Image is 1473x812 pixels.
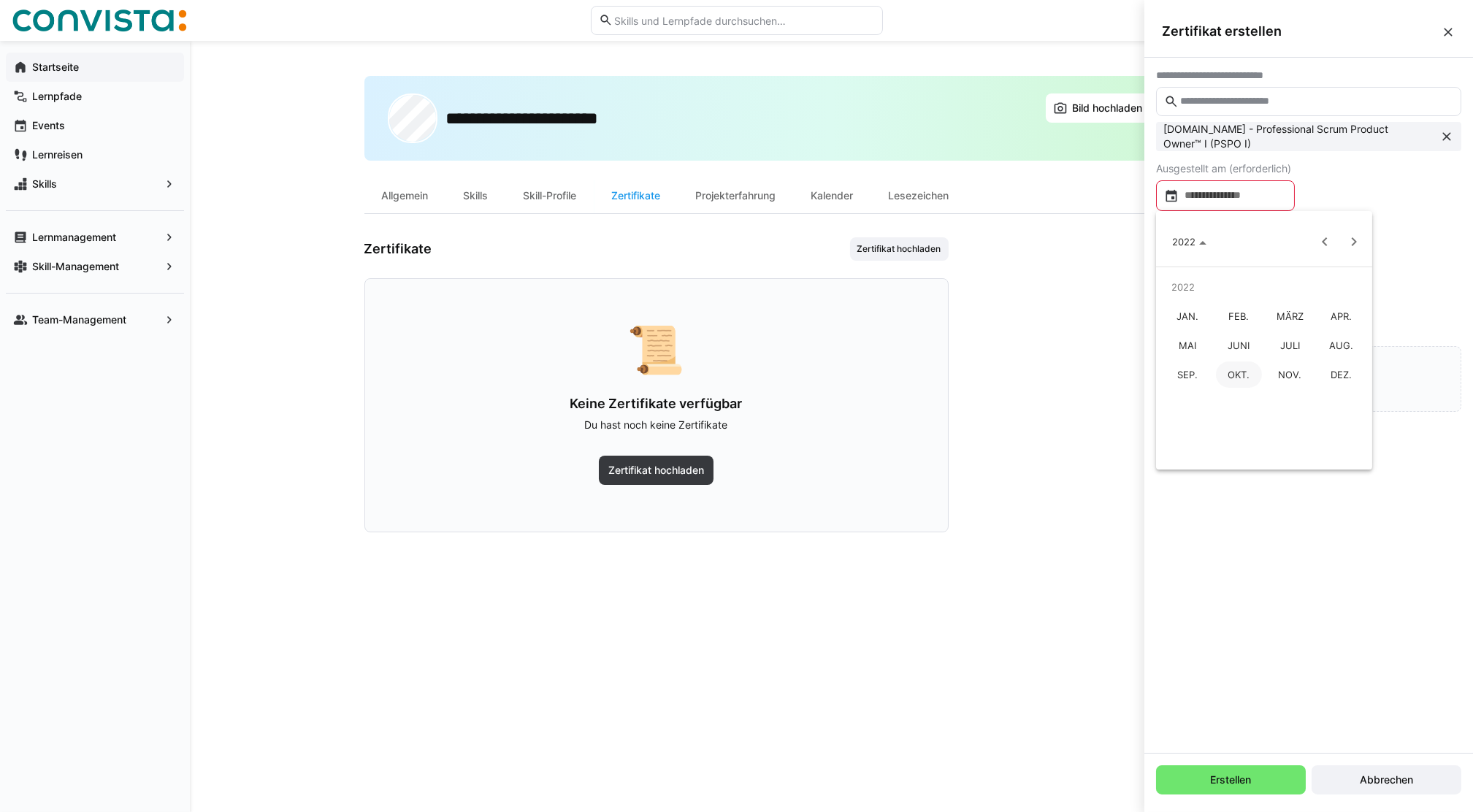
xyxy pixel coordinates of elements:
button: Juli 2022 [1264,331,1315,360]
button: Dezember 2022 [1315,360,1366,389]
span: MÄRZ [1267,303,1313,329]
span: APR. [1318,303,1364,329]
button: August 2022 [1315,331,1366,360]
span: FEB. [1216,303,1262,329]
button: Februar 2022 [1213,302,1264,331]
span: OKT. [1216,361,1262,388]
button: Previous year [1310,227,1339,256]
span: JULI [1267,332,1313,359]
span: DEZ. [1318,361,1364,388]
span: SEP. [1165,361,1211,388]
span: AUG. [1318,332,1364,359]
span: 2022 [1172,236,1195,248]
button: November 2022 [1264,360,1315,389]
button: Next year [1339,227,1369,256]
button: Choose date [1166,229,1212,255]
span: NOV. [1267,361,1313,388]
button: Januar 2022 [1162,302,1213,331]
button: Oktober 2022 [1213,360,1264,389]
span: MAI [1165,332,1211,359]
button: April 2022 [1315,302,1366,331]
td: 2022 [1162,272,1366,302]
button: September 2022 [1162,360,1213,389]
span: JUNI [1216,332,1262,359]
button: Juni 2022 [1213,331,1264,360]
button: Mai 2022 [1162,331,1213,360]
button: März 2022 [1264,302,1315,331]
span: JAN. [1165,303,1211,329]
